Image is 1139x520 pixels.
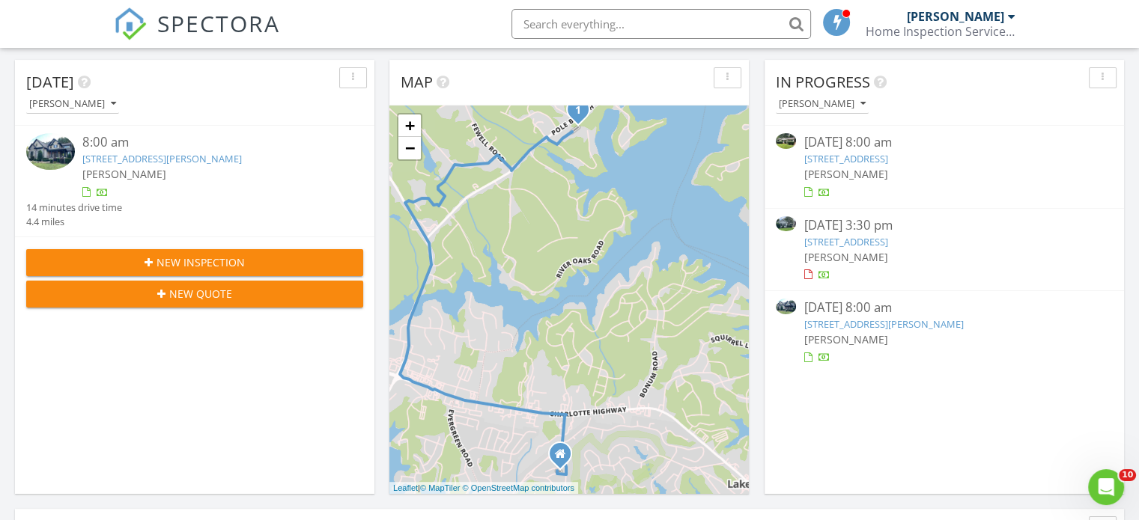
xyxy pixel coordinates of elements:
[82,152,242,165] a: [STREET_ADDRESS][PERSON_NAME]
[26,249,363,276] button: New Inspection
[804,299,1084,317] div: [DATE] 8:00 am
[157,7,280,39] span: SPECTORA
[420,483,461,492] a: © MapTiler
[907,9,1004,24] div: [PERSON_NAME]
[26,215,122,229] div: 4.4 miles
[776,216,796,232] img: 9361865%2Fcover_photos%2FeDaVfv8L4ZL7DEfXGOOH%2Fsmall.jpg
[157,254,245,270] span: New Inspection
[82,167,166,181] span: [PERSON_NAME]
[114,20,280,52] a: SPECTORA
[26,72,74,92] span: [DATE]
[804,317,963,331] a: [STREET_ADDRESS][PERSON_NAME]
[804,216,1084,235] div: [DATE] 3:30 pm
[389,482,578,495] div: |
[804,152,887,165] a: [STREET_ADDRESS]
[804,235,887,248] a: [STREET_ADDRESS]
[511,9,811,39] input: Search everything...
[560,453,569,462] div: 4 Hickory Nut Lane, Clover SC 29710
[776,216,1113,283] a: [DATE] 3:30 pm [STREET_ADDRESS] [PERSON_NAME]
[26,94,119,114] button: [PERSON_NAME]
[804,167,887,181] span: [PERSON_NAME]
[82,133,335,152] div: 8:00 am
[26,133,363,229] a: 8:00 am [STREET_ADDRESS][PERSON_NAME] [PERSON_NAME] 14 minutes drive time 4.4 miles
[401,72,433,92] span: Map
[169,286,232,302] span: New Quote
[114,7,147,40] img: The Best Home Inspection Software - Spectora
[776,72,870,92] span: In Progress
[776,133,796,149] img: 9344280%2Fcover_photos%2FAIKGemBbxMhjyoyNSbq4%2Fsmall.jpg
[776,299,796,314] img: 9360753%2Fcover_photos%2FZF5UFduu4MtbA6ze3m4a%2Fsmall.jpg
[1119,469,1136,481] span: 10
[804,250,887,264] span: [PERSON_NAME]
[575,105,581,116] i: 1
[398,137,421,159] a: Zoom out
[804,133,1084,152] div: [DATE] 8:00 am
[578,109,587,118] div: 546 Little Cove Lane, Lake Wylie, SC 29710
[26,201,122,215] div: 14 minutes drive time
[29,99,116,109] div: [PERSON_NAME]
[804,332,887,346] span: [PERSON_NAME]
[26,281,363,308] button: New Quote
[776,299,1113,365] a: [DATE] 8:00 am [STREET_ADDRESS][PERSON_NAME] [PERSON_NAME]
[1088,469,1124,505] iframe: Intercom live chat
[398,114,421,137] a: Zoom in
[776,133,1113,200] a: [DATE] 8:00 am [STREET_ADDRESS] [PERSON_NAME]
[463,483,574,492] a: © OpenStreetMap contributors
[779,99,866,109] div: [PERSON_NAME]
[26,133,75,170] img: 9360753%2Fcover_photos%2FZF5UFduu4MtbA6ze3m4a%2Fsmall.jpg
[866,24,1015,39] div: Home Inspection Services, LLC
[393,483,418,492] a: Leaflet
[776,94,869,114] button: [PERSON_NAME]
